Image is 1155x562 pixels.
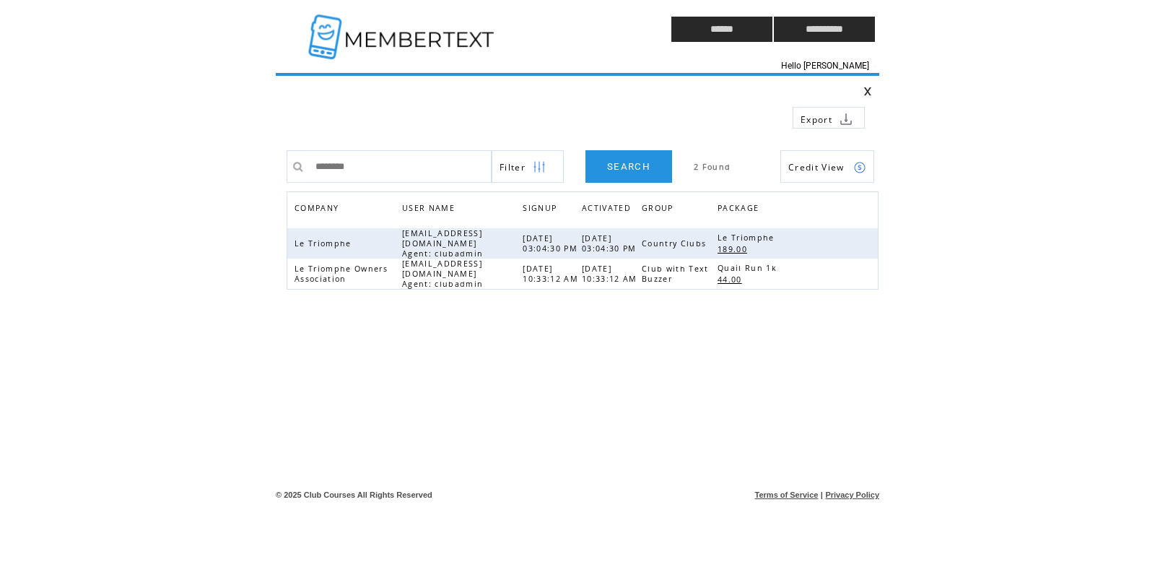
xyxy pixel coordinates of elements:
img: credits.png [853,161,866,174]
span: Club with Text Buzzer [642,264,709,284]
span: © 2025 Club Courses All Rights Reserved [276,490,432,499]
a: Export [793,107,865,129]
span: Quail Run 1k [718,263,780,273]
a: 44.00 [718,273,749,285]
a: SIGNUP [523,203,560,212]
a: SEARCH [585,150,672,183]
span: Le Triomphe Owners Association [295,264,388,284]
span: USER NAME [402,199,458,220]
span: Le Triomphe [718,233,778,243]
span: Le Triomphe [295,238,355,248]
span: [EMAIL_ADDRESS][DOMAIN_NAME] Agent: clubadmin [402,228,487,259]
span: [DATE] 03:04:30 PM [523,233,581,254]
a: GROUP [642,199,681,220]
a: Terms of Service [755,490,819,499]
span: COMPANY [295,199,342,220]
span: Show filters [500,161,526,173]
span: GROUP [642,199,677,220]
a: PACKAGE [718,199,766,220]
a: Credit View [780,150,874,183]
a: 189.00 [718,243,754,255]
a: USER NAME [402,203,458,212]
span: | [821,490,823,499]
span: [DATE] 03:04:30 PM [582,233,640,254]
span: Hello [PERSON_NAME] [781,61,869,71]
span: 2 Found [694,162,731,172]
span: [DATE] 10:33:12 AM [523,264,582,284]
span: ACTIVATED [582,199,635,220]
img: download.png [840,113,853,126]
span: SIGNUP [523,199,560,220]
a: ACTIVATED [582,199,638,220]
span: 44.00 [718,274,746,285]
a: Filter [492,150,564,183]
a: Privacy Policy [825,490,879,499]
img: filters.png [533,151,546,183]
span: [EMAIL_ADDRESS][DOMAIN_NAME] Agent: clubadmin [402,259,487,289]
a: COMPANY [295,203,342,212]
span: Show Credits View [788,161,845,173]
span: [DATE] 10:33:12 AM [582,264,641,284]
span: PACKAGE [718,199,762,220]
span: Country Clubs [642,238,710,248]
span: 189.00 [718,244,751,254]
span: Export to csv file [801,113,832,126]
